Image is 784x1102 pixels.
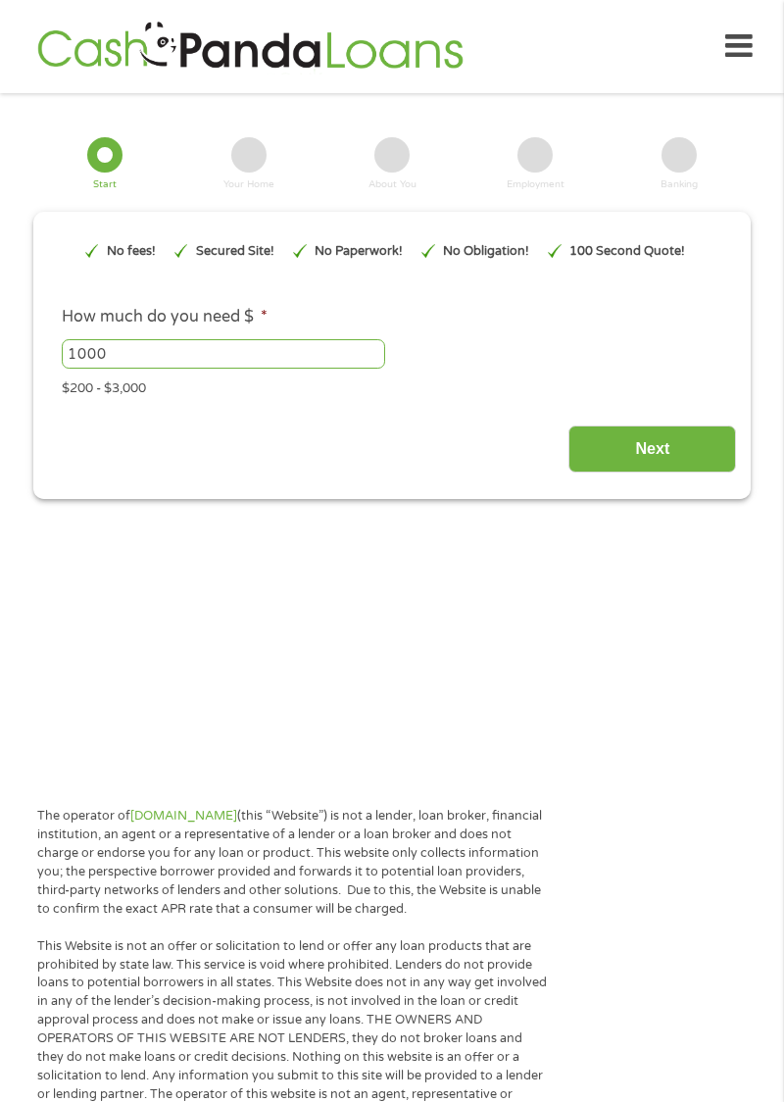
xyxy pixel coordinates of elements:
[443,242,529,261] p: No Obligation!
[368,180,416,190] div: About You
[62,373,722,399] div: $200 - $3,000
[31,19,468,75] img: GetLoanNow Logo
[568,426,736,474] input: Next
[196,242,274,261] p: Secured Site!
[569,242,685,261] p: 100 Second Quote!
[37,807,548,918] p: The operator of (this “Website”) is not a lender, loan broker, financial institution, an agent or...
[107,242,156,261] p: No fees!
[661,180,698,190] div: Banking
[62,307,268,327] label: How much do you need $
[507,180,564,190] div: Employment
[130,808,237,824] a: [DOMAIN_NAME]
[315,242,403,261] p: No Paperwork!
[223,180,274,190] div: Your Home
[93,180,117,190] div: Start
